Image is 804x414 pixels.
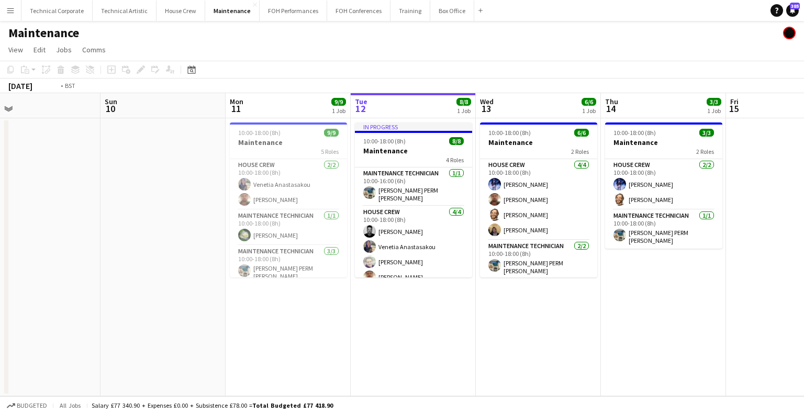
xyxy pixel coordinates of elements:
[252,401,333,409] span: Total Budgeted £77 418.90
[783,27,796,39] app-user-avatar: Gabrielle Barr
[157,1,205,21] button: House Crew
[93,1,157,21] button: Technical Artistic
[17,402,47,409] span: Budgeted
[260,1,327,21] button: FOH Performances
[205,1,260,21] button: Maintenance
[56,45,72,54] span: Jobs
[8,25,79,41] h1: Maintenance
[390,1,430,21] button: Training
[29,43,50,57] a: Edit
[5,400,49,411] button: Budgeted
[327,1,390,21] button: FOH Conferences
[92,401,333,409] div: Salary £77 340.90 + Expenses £0.00 + Subsistence £78.00 =
[430,1,474,21] button: Box Office
[78,43,110,57] a: Comms
[65,82,75,89] div: BST
[21,1,93,21] button: Technical Corporate
[8,81,32,91] div: [DATE]
[58,401,83,409] span: All jobs
[82,45,106,54] span: Comms
[52,43,76,57] a: Jobs
[8,45,23,54] span: View
[33,45,46,54] span: Edit
[790,3,800,9] span: 385
[4,43,27,57] a: View
[786,4,799,17] a: 385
